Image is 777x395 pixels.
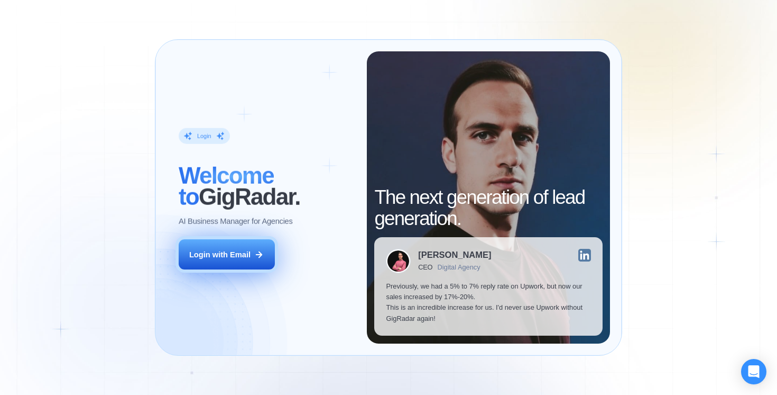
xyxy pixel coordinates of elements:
[386,281,590,324] p: Previously, we had a 5% to 7% reply rate on Upwork, but now our sales increased by 17%-20%. This ...
[374,187,602,230] h2: The next generation of lead generation.
[179,163,274,210] span: Welcome to
[179,165,355,208] h2: ‍ GigRadar.
[418,251,491,260] div: [PERSON_NAME]
[179,239,275,270] button: Login with Email
[197,132,211,140] div: Login
[438,264,480,272] div: Digital Agency
[741,359,766,384] div: Open Intercom Messenger
[189,249,251,260] div: Login with Email
[179,216,293,227] p: AI Business Manager for Agencies
[418,264,432,272] div: CEO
